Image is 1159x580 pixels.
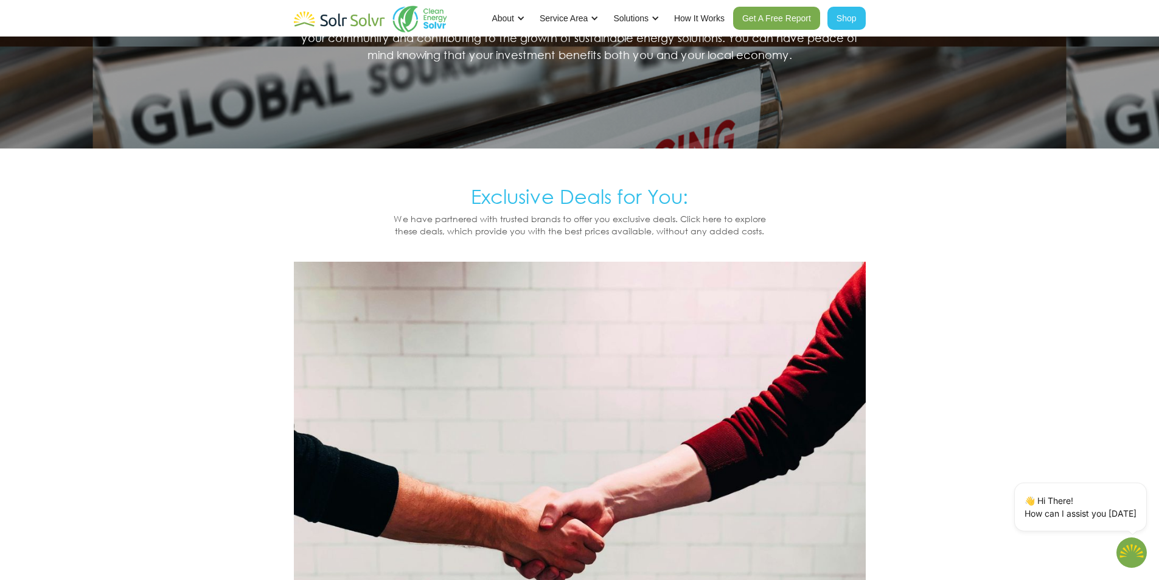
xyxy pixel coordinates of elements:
[733,7,820,30] a: Get A Free Report
[492,12,514,24] div: About
[1116,537,1147,568] button: Open chatbot widget
[540,12,588,24] div: Service Area
[294,185,866,207] h2: Exclusive Deals for You:
[1025,494,1136,520] p: 👋 Hi There! How can I assist you [DATE]
[385,213,774,237] p: We have partnered with trusted brands to offer you exclusive deals. Click here to explore these d...
[613,12,649,24] div: Solutions
[1116,537,1147,568] img: 1702586718.png
[827,7,866,30] a: Shop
